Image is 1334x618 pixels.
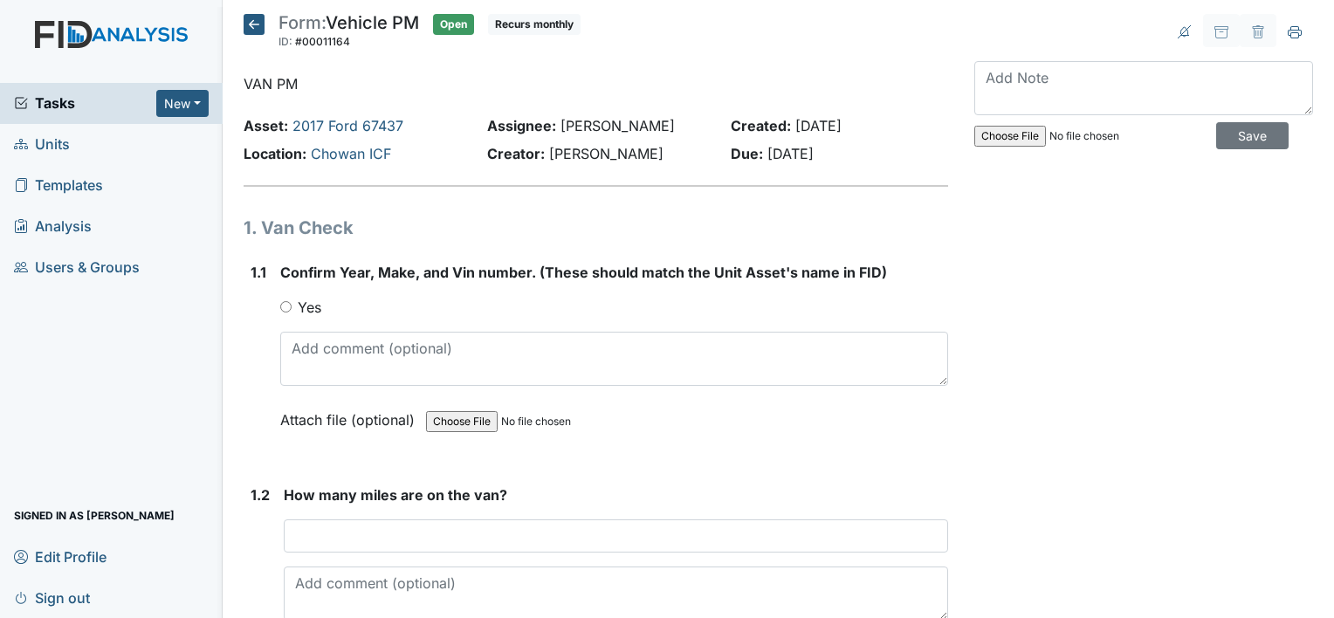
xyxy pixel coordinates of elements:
span: [PERSON_NAME] [549,145,664,162]
label: 1.2 [251,484,270,505]
p: VAN PM [244,73,948,94]
input: Save [1216,122,1289,149]
strong: Due: [731,145,763,162]
label: Yes [298,297,321,318]
a: 2017 Ford 67437 [292,117,403,134]
span: Sign out [14,584,90,611]
span: Signed in as [PERSON_NAME] [14,502,175,529]
strong: Created: [731,117,791,134]
span: Templates [14,172,103,199]
span: ID: [278,35,292,48]
span: How many miles are on the van? [284,486,507,504]
span: #00011164 [295,35,350,48]
a: Tasks [14,93,156,113]
strong: Location: [244,145,306,162]
a: Chowan ICF [311,145,391,162]
span: Analysis [14,213,92,240]
label: 1.1 [251,262,266,283]
span: [PERSON_NAME] [560,117,675,134]
span: Users & Groups [14,254,140,281]
span: Confirm Year, Make, and Vin number. (These should match the Unit Asset's name in FID) [280,264,887,281]
span: Edit Profile [14,543,107,570]
input: Yes [280,301,292,312]
span: [DATE] [767,145,814,162]
span: Recurs monthly [488,14,581,35]
label: Attach file (optional) [280,400,422,430]
strong: Creator: [487,145,545,162]
span: Units [14,131,70,158]
span: [DATE] [795,117,842,134]
strong: Asset: [244,117,288,134]
span: Open [433,14,474,35]
strong: Assignee: [487,117,556,134]
button: New [156,90,209,117]
h1: 1. Van Check [244,215,948,241]
div: Vehicle PM [278,14,419,52]
span: Form: [278,12,326,33]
